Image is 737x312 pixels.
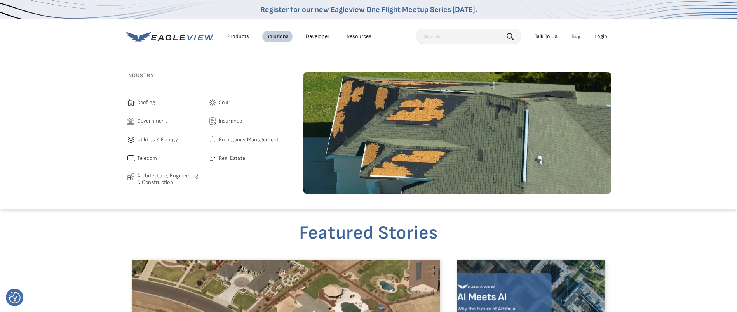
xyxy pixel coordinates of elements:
[126,72,282,79] h3: Industry
[208,98,217,107] img: solar-icon.svg
[126,135,200,144] a: Utilities & Energy
[219,116,242,126] span: Insurance
[208,98,282,107] a: Solar
[347,33,371,40] div: Resources
[306,33,329,40] a: Developer
[126,135,136,144] img: utilities-icon.svg
[137,98,155,107] span: Roofing
[208,116,217,126] img: insurance-icon.svg
[260,5,477,14] a: Register for our new Eagleview One Flight Meetup Series [DATE].
[266,33,289,40] div: Solutions
[126,154,200,163] a: Telecom
[132,222,606,245] h3: Featured Stories
[571,33,580,40] a: Buy
[137,135,178,144] span: Utilities & Energy
[126,172,136,182] img: architecture-icon.svg
[208,154,282,163] a: Real Estate
[126,98,136,107] img: roofing-icon.svg
[126,116,136,126] img: government-icon.svg
[303,72,611,194] img: insurance-image-1.webp
[416,29,521,44] input: Search
[137,154,157,163] span: Telecom
[219,98,231,107] span: Solar
[137,172,200,186] span: Architecture, Engineering & Construction
[208,135,217,144] img: emergency-icon.svg
[535,33,558,40] div: Talk To Us
[137,116,167,126] span: Government
[227,33,249,40] div: Products
[126,172,200,186] a: Architecture, Engineering & Construction
[594,33,607,40] div: Login
[9,292,21,303] button: Consent Preferences
[126,116,200,126] a: Government
[126,98,200,107] a: Roofing
[126,154,136,163] img: telecom-icon.svg
[219,135,279,144] span: Emergency Management
[208,135,282,144] a: Emergency Management
[208,154,217,163] img: real-estate-icon.svg
[219,154,246,163] span: Real Estate
[9,292,21,303] img: Revisit consent button
[208,116,282,126] a: Insurance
